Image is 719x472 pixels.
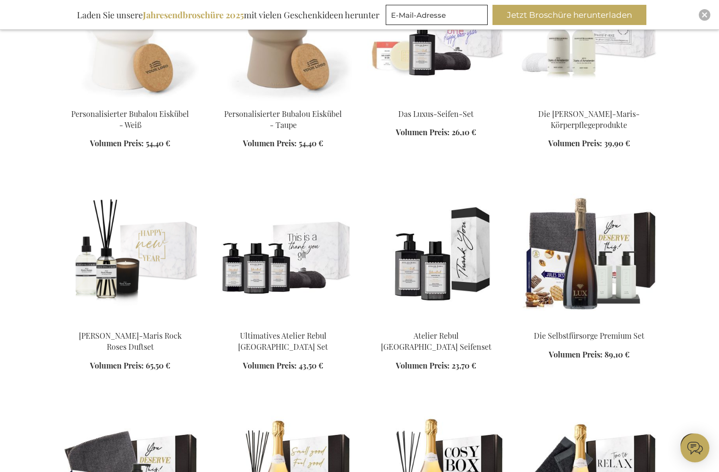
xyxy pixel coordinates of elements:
a: Personalised Bubalou Champagne Cooler [62,97,199,106]
a: Volumen Preis: 54,40 € [90,138,170,149]
iframe: belco-activator-frame [681,434,709,462]
span: 23,70 € [452,360,476,370]
form: marketing offers and promotions [386,5,491,28]
span: Volumen Preis: [90,138,144,148]
span: Volumen Preis: [549,349,603,359]
a: Personalisierter Bubalou Eiskübel - Taupe [224,109,342,130]
a: Bubalou Champagne cooler [214,97,352,106]
span: Volumen Preis: [243,360,297,370]
b: Jahresendbroschüre 2025 [143,9,244,21]
a: Volumen Preis: 23,70 € [396,360,476,371]
div: Close [699,9,710,21]
span: 54,40 € [299,138,323,148]
span: 54,40 € [146,138,170,148]
a: Das Luxus-Seifen-Set [398,109,474,119]
a: Volumen Preis: 26,10 € [396,127,476,138]
a: [PERSON_NAME]-Maris Rock Roses Duftset [79,331,182,352]
button: Jetzt Broschüre herunterladen [492,5,646,25]
a: Die Selbstfürsorge Premium Set [534,331,644,341]
input: E-Mail-Adresse [386,5,488,25]
span: Volumen Preis: [243,138,297,148]
img: Close [702,12,707,18]
a: Volumen Preis: 65,50 € [90,360,170,371]
a: The Premium Selfcare Set [520,319,658,328]
a: Volumen Preis: 43,50 € [243,360,323,371]
img: Ultimatives Atelier Rebul Istanbul Set [214,188,352,322]
a: Atelier Rebul [GEOGRAPHIC_DATA] Seifenset [381,331,492,352]
img: Marie-Stella-Maris Rock Roses Fragrance Set [62,188,199,322]
a: The Luxury Soap Set [367,97,505,106]
span: 65,50 € [146,360,170,370]
img: The Premium Selfcare Set [520,188,658,322]
a: Volumen Preis: 89,10 € [549,349,630,360]
span: 43,50 € [299,360,323,370]
span: 26,10 € [452,127,476,137]
span: Volumen Preis: [90,360,144,370]
a: Atelier Rebul Istanbul Soap Set [367,319,505,328]
img: Atelier Rebul Istanbul Soap Set [367,188,505,322]
a: Ultimatives Atelier Rebul Istanbul Set [214,319,352,328]
a: Personalisierter Bubalou Eiskübel - Weiß [71,109,189,130]
span: 89,10 € [605,349,630,359]
span: Volumen Preis: [396,360,450,370]
a: Volumen Preis: 54,40 € [243,138,323,149]
a: Ultimatives Atelier Rebul [GEOGRAPHIC_DATA] Set [238,331,328,352]
div: Laden Sie unsere mit vielen Geschenkideen herunter [73,5,384,25]
a: Marie-Stella-Maris Rock Roses Fragrance Set [62,319,199,328]
a: The Marie-Stella-Maris Body Essentials [520,97,658,106]
span: Volumen Preis: [396,127,450,137]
